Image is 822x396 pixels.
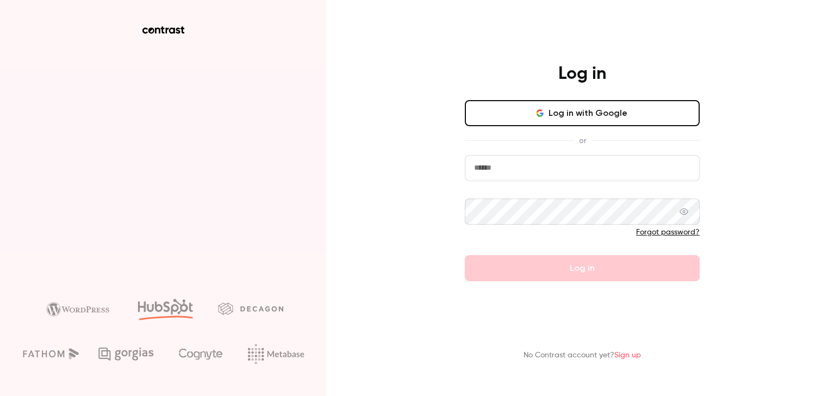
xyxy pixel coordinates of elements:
[218,302,283,314] img: decagon
[636,228,700,236] a: Forgot password?
[465,100,700,126] button: Log in with Google
[524,350,641,361] p: No Contrast account yet?
[558,63,606,85] h4: Log in
[614,351,641,359] a: Sign up
[574,135,591,146] span: or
